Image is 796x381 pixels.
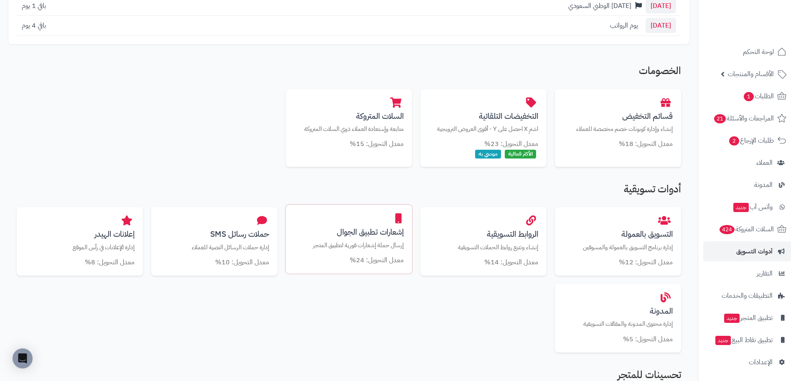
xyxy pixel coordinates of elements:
a: الإعدادات [703,352,791,372]
a: تطبيق نقاط البيعجديد [703,330,791,350]
h3: الروابط التسويقية [429,230,538,238]
a: وآتس آبجديد [703,197,791,217]
span: جديد [724,314,740,323]
small: معدل التحويل: 12% [619,257,673,267]
a: المراجعات والأسئلة21 [703,108,791,128]
span: لوحة التحكم [743,46,774,58]
div: Open Intercom Messenger [13,348,33,368]
span: الأقسام والمنتجات [728,68,774,80]
span: 1 [744,92,754,102]
span: الطلبات [743,90,774,102]
h3: حملات رسائل SMS [160,230,269,238]
a: العملاء [703,153,791,173]
small: معدل التحويل: 8% [85,257,135,267]
p: اشترِ X احصل على Y - أقوى العروض الترويجية [429,125,538,133]
a: طلبات الإرجاع2 [703,130,791,151]
a: إشعارات تطبيق الجوالإرسال حملة إشعارات فورية لتطبيق المتجر معدل التحويل: 24% [286,205,412,274]
a: المدونة [703,175,791,195]
span: أدوات التسويق [736,245,773,257]
span: جديد [733,203,749,212]
h3: إعلانات الهيدر [25,230,135,238]
p: إدارة حملات الرسائل النصية للعملاء [160,243,269,252]
p: متابعة وإستعادة العملاء ذوي السلات المتروكة [294,125,404,133]
span: وآتس آب [732,201,773,213]
span: موصى به [475,150,501,159]
span: الإعدادات [749,356,773,368]
a: المدونةإدارة محتوى المدونة والمقالات التسويقية معدل التحويل: 5% [555,284,681,353]
a: أدوات التسويق [703,241,791,261]
span: المدونة [754,179,773,191]
a: إعلانات الهيدرإدارة الإعلانات في رأس الموقع معدل التحويل: 8% [17,207,143,276]
h3: التخفيضات التلقائية [429,112,538,120]
span: جديد [715,336,731,345]
h3: المدونة [563,307,673,315]
h2: أدوات تسويقية [17,184,681,199]
span: 2 [729,136,740,146]
a: لوحة التحكم [703,42,791,62]
span: [DATE] [646,18,676,33]
span: تطبيق المتجر [723,312,773,324]
span: [DATE] الوطني السعودي [568,1,631,11]
a: حملات رسائل SMSإدارة حملات الرسائل النصية للعملاء معدل التحويل: 10% [151,207,277,276]
a: تطبيق المتجرجديد [703,308,791,328]
h3: التسويق بالعمولة [563,230,673,238]
span: 21 [714,114,726,124]
span: السلات المتروكة [719,223,774,235]
a: السلات المتروكةمتابعة وإستعادة العملاء ذوي السلات المتروكة معدل التحويل: 15% [286,89,412,158]
span: 424 [719,225,735,235]
small: معدل التحويل: 14% [484,257,538,267]
a: التخفيضات التلقائيةاشترِ X احصل على Y - أقوى العروض الترويجية معدل التحويل: 23% الأكثر فعالية موص... [420,89,547,167]
span: التقارير [757,268,773,279]
small: معدل التحويل: 5% [623,334,673,344]
p: إرسال حملة إشعارات فورية لتطبيق المتجر [294,241,404,250]
span: الأكثر فعالية [505,150,536,159]
p: إنشاء وإدارة كوبونات خصم مخصصة للعملاء [563,125,673,133]
a: الروابط التسويقيةإنشاء وتتبع روابط الحملات التسويقية معدل التحويل: 14% [420,207,547,276]
span: طلبات الإرجاع [728,135,774,146]
h3: قسائم التخفيض [563,112,673,120]
a: الطلبات1 [703,86,791,106]
span: تطبيق نقاط البيع [715,334,773,346]
a: التطبيقات والخدمات [703,286,791,306]
img: logo-2.png [739,6,788,24]
a: السلات المتروكة424 [703,219,791,239]
p: إدارة محتوى المدونة والمقالات التسويقية [563,320,673,328]
a: قسائم التخفيضإنشاء وإدارة كوبونات خصم مخصصة للعملاء معدل التحويل: 18% [555,89,681,158]
span: العملاء [756,157,773,169]
p: إدارة برنامج التسويق بالعمولة والمسوقين [563,243,673,252]
small: معدل التحويل: 18% [619,139,673,149]
p: إدارة الإعلانات في رأس الموقع [25,243,135,252]
small: معدل التحويل: 10% [215,257,269,267]
h2: الخصومات [17,65,681,80]
span: التطبيقات والخدمات [722,290,773,302]
h3: السلات المتروكة [294,112,404,120]
span: يوم الرواتب [610,20,638,31]
a: التسويق بالعمولةإدارة برنامج التسويق بالعمولة والمسوقين معدل التحويل: 12% [555,207,681,276]
small: معدل التحويل: 15% [350,139,404,149]
p: إنشاء وتتبع روابط الحملات التسويقية [429,243,538,252]
span: باقي 1 يوم [22,1,46,11]
small: معدل التحويل: 23% [484,139,538,149]
h3: إشعارات تطبيق الجوال [294,228,404,236]
small: معدل التحويل: 24% [350,255,404,265]
span: باقي 4 يوم [22,20,46,31]
a: التقارير [703,263,791,284]
span: المراجعات والأسئلة [713,113,774,124]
